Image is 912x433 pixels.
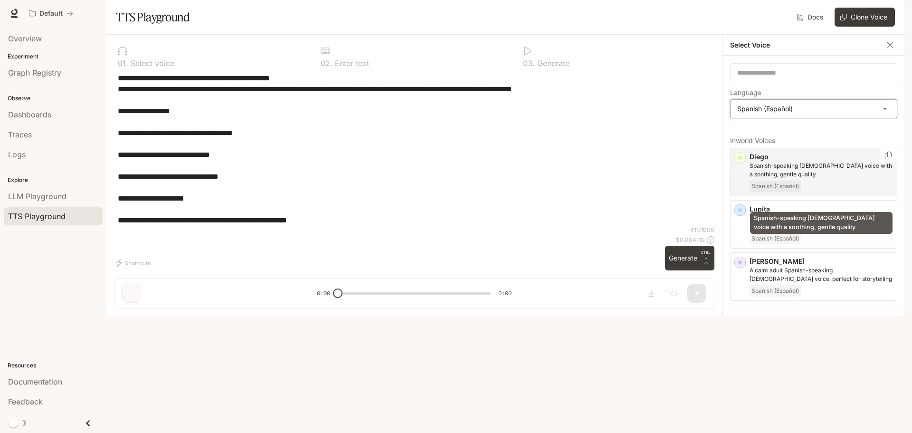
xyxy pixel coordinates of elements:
[731,100,897,118] div: Spanish (Español)
[114,255,154,270] button: Shortcuts
[750,285,801,297] span: Spanish (Español)
[795,8,827,27] a: Docs
[332,59,369,67] p: Enter text
[730,137,897,144] p: Inworld Voices
[730,89,761,96] p: Language
[25,4,77,23] button: All workspaces
[750,257,893,266] p: [PERSON_NAME]
[523,59,535,67] p: 0 3 .
[750,212,893,234] div: Spanish-speaking [DEMOGRAPHIC_DATA] voice with a soothing, gentle quality
[701,250,711,261] p: CTRL +
[321,59,332,67] p: 0 2 .
[750,152,893,162] p: Diego
[750,233,801,244] span: Spanish (Español)
[676,236,705,244] p: $ 0.004110
[39,10,63,18] p: Default
[128,59,174,67] p: Select voice
[665,246,714,270] button: GenerateCTRL +⏎
[535,59,570,67] p: Generate
[883,152,893,159] button: Copy Voice ID
[750,266,893,283] p: A calm adult Spanish-speaking male voice, perfect for storytelling
[750,162,893,179] p: Spanish-speaking male voice with a soothing, gentle quality
[116,8,190,27] h1: TTS Playground
[750,181,801,192] span: Spanish (Español)
[701,250,711,267] p: ⏎
[835,8,895,27] button: Clone Voice
[750,204,893,214] p: Lupita
[118,59,128,67] p: 0 1 .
